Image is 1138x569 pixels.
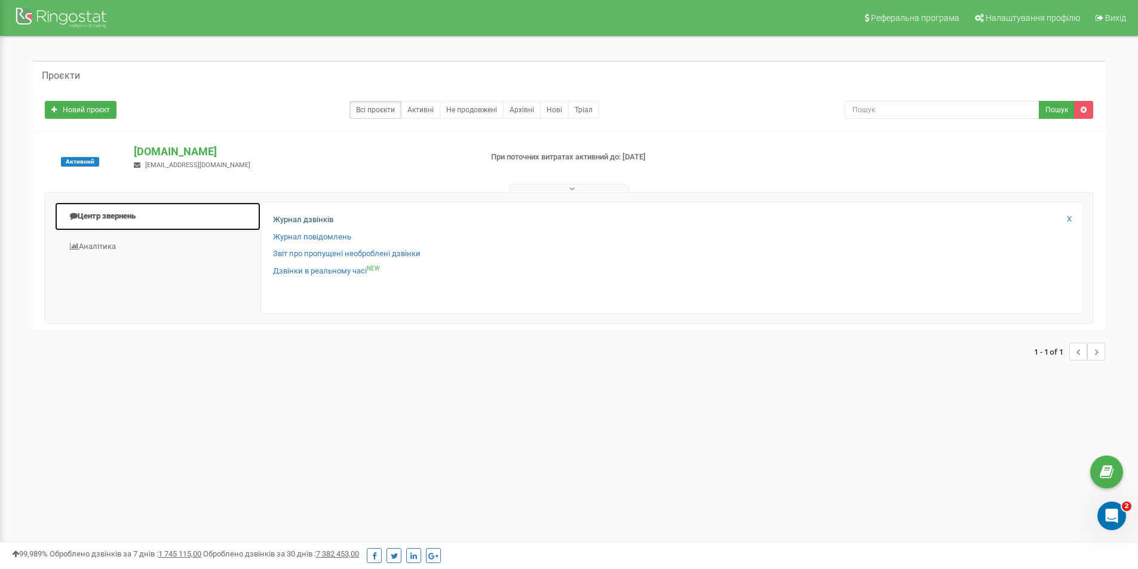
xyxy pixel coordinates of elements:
[845,101,1039,119] input: Пошук
[45,101,116,119] a: Новий проєкт
[158,549,201,558] u: 1 745 115,00
[503,101,541,119] a: Архівні
[316,549,359,558] u: 7 382 453,00
[440,101,504,119] a: Не продовжені
[61,157,99,167] span: Активний
[54,202,261,231] a: Центр звернень
[401,101,440,119] a: Активні
[54,232,261,262] a: Аналiтика
[1039,101,1075,119] button: Пошук
[50,549,201,558] span: Оброблено дзвінків за 7 днів :
[12,549,48,558] span: 99,989%
[273,266,380,277] a: Дзвінки в реальному часіNEW
[1105,13,1126,23] span: Вихід
[871,13,959,23] span: Реферальна програма
[568,101,599,119] a: Тріал
[1034,343,1069,361] span: 1 - 1 of 1
[273,248,421,260] a: Звіт про пропущені необроблені дзвінки
[203,549,359,558] span: Оброблено дзвінків за 30 днів :
[1122,502,1131,511] span: 2
[986,13,1080,23] span: Налаштування профілю
[273,214,333,226] a: Журнал дзвінків
[491,152,740,163] p: При поточних витратах активний до: [DATE]
[42,70,80,81] h5: Проєкти
[1034,331,1105,373] nav: ...
[1097,502,1126,530] iframe: Intercom live chat
[145,161,250,169] span: [EMAIL_ADDRESS][DOMAIN_NAME]
[273,232,351,243] a: Журнал повідомлень
[1067,214,1072,225] a: X
[349,101,401,119] a: Всі проєкти
[134,144,471,159] p: [DOMAIN_NAME]
[367,265,380,272] sup: NEW
[540,101,569,119] a: Нові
